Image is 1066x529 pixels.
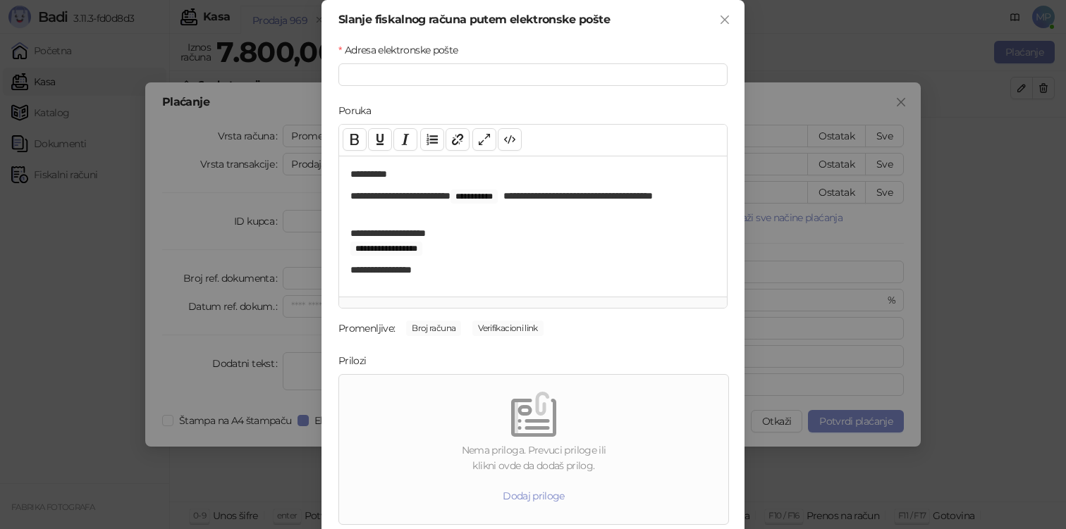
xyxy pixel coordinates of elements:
[491,485,576,507] button: Dodaj priloge
[498,128,522,151] button: Code view
[719,14,730,25] span: close
[338,103,380,118] label: Poruka
[713,8,736,31] button: Close
[345,442,723,473] div: Nema priloga. Prevuci priloge ili klikni ovde da dodaš prilog.
[713,14,736,25] span: Zatvori
[343,128,367,151] button: Bold
[472,320,543,336] span: Verifikacioni link
[420,128,444,151] button: List
[472,128,496,151] button: Full screen
[511,392,556,437] img: empty
[338,353,375,368] label: Prilozi
[393,128,417,151] button: Italic
[446,128,470,151] button: Link
[345,380,723,518] span: emptyNema priloga. Prevuci priloge iliklikni ovde da dodaš prilog.Dodaj priloge
[406,320,461,336] span: Broj računa
[368,128,392,151] button: Underline
[338,14,728,25] div: Slanje fiskalnog računa putem elektronske pošte
[338,42,467,58] label: Adresa elektronske pošte
[338,63,728,86] input: Adresa elektronske pošte
[338,320,395,336] div: Promenljive:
